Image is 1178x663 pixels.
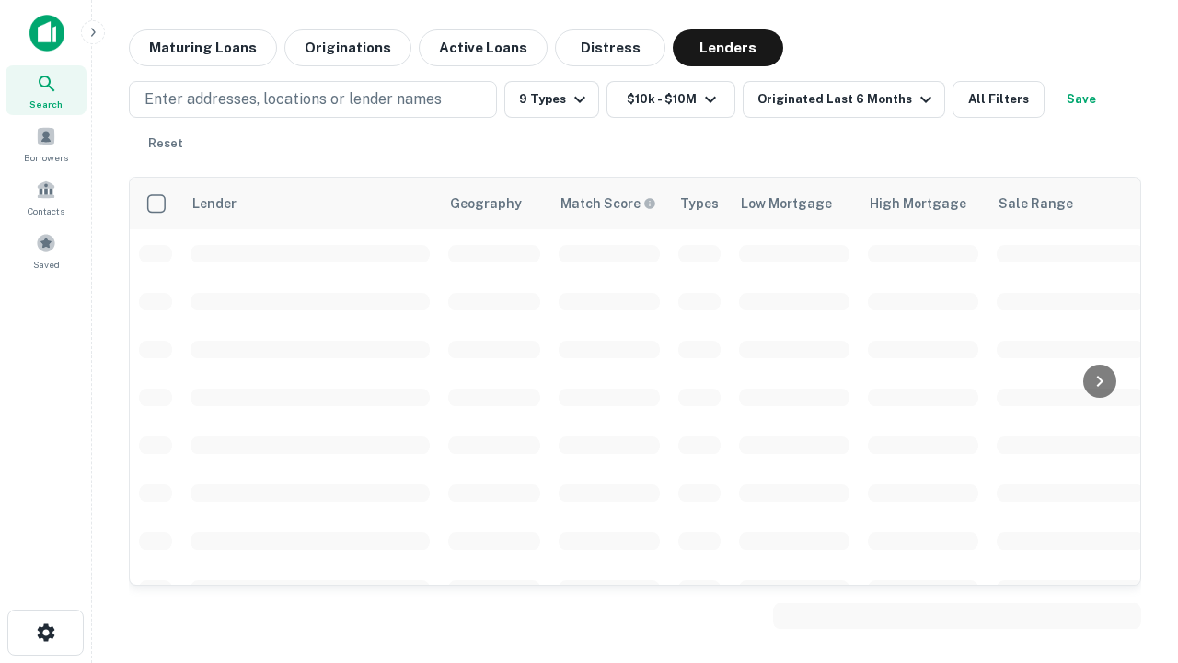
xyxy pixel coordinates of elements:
th: Types [669,178,730,229]
div: Capitalize uses an advanced AI algorithm to match your search with the best lender. The match sco... [560,193,656,214]
a: Borrowers [6,119,87,169]
iframe: Chat Widget [1086,457,1178,545]
button: Distress [555,29,665,66]
div: Types [680,192,719,215]
div: Low Mortgage [741,192,832,215]
img: capitalize-icon.png [29,15,64,52]
a: Saved [6,226,87,275]
span: Saved [33,257,60,272]
span: Contacts [28,204,64,218]
button: Active Loans [419,29,548,66]
th: Capitalize uses an advanced AI algorithm to match your search with the best lender. The match sco... [549,178,669,229]
th: High Mortgage [859,178,987,229]
button: Originated Last 6 Months [743,81,945,118]
div: Lender [192,192,237,215]
button: Save your search to get updates of matches that match your search criteria. [1052,81,1111,118]
p: Enter addresses, locations or lender names [144,88,442,110]
th: Geography [439,178,549,229]
button: 9 Types [504,81,599,118]
div: Sale Range [999,192,1073,215]
span: Search [29,97,63,111]
button: All Filters [953,81,1045,118]
div: High Mortgage [870,192,966,215]
button: Lenders [673,29,783,66]
th: Lender [181,178,439,229]
button: Enter addresses, locations or lender names [129,81,497,118]
span: Borrowers [24,150,68,165]
h6: Match Score [560,193,653,214]
button: $10k - $10M [606,81,735,118]
div: Geography [450,192,522,215]
a: Search [6,65,87,115]
th: Low Mortgage [730,178,859,229]
button: Reset [136,125,195,162]
button: Maturing Loans [129,29,277,66]
th: Sale Range [987,178,1153,229]
button: Originations [284,29,411,66]
div: Originated Last 6 Months [757,88,937,110]
a: Contacts [6,172,87,222]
